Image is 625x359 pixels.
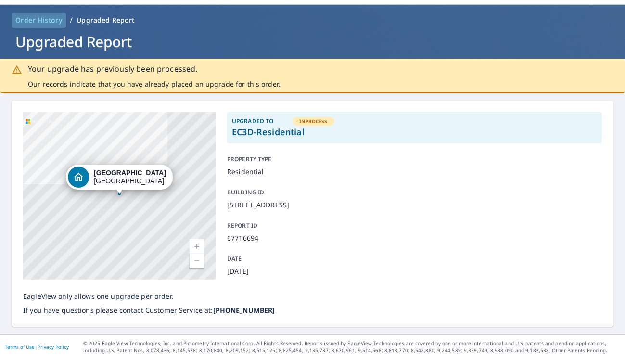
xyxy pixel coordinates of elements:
a: Order History [12,13,66,28]
p: Upgraded Report [77,15,134,25]
h1: Upgraded Report [12,32,613,51]
p: Date [227,255,598,263]
span: Order History [15,15,62,25]
p: Report ID [227,221,598,230]
p: [STREET_ADDRESS] [227,200,598,210]
p: BUILDING ID [227,188,598,197]
p: Upgraded To [232,117,273,126]
p: © 2025 Eagle View Technologies, Inc. and Pictometry International Corp. All Rights Reserved. Repo... [83,340,620,354]
li: / [70,14,73,26]
p: Your upgrade has previously been processed. [28,63,281,76]
p: 67716694 [227,233,598,243]
strong: [GEOGRAPHIC_DATA] [94,169,166,177]
a: Terms of Use [5,344,35,350]
p: EagleView only allows one upgrade per order. [23,291,602,301]
p: [DATE] [227,266,598,276]
p: Our records indicate that you have already placed an upgrade for this order. [28,79,281,89]
span: InProcess [293,118,333,125]
a: Current Level 17, Zoom Out [190,254,204,268]
div: [GEOGRAPHIC_DATA] [94,169,166,185]
div: Dropped pin, building 1, Residential property, 20330 Laurel Lock Dr Katy, TX 77450 [66,165,173,194]
p: PROPERTY TYPE [227,155,598,164]
nav: breadcrumb [12,13,613,28]
p: Residential [227,167,598,177]
a: Current Level 17, Zoom In [190,239,204,254]
p: EC3D-Residential [232,126,597,139]
p: If you have questions please contact Customer Service at: [23,305,602,315]
a: Privacy Policy [38,344,69,350]
p: | [5,344,69,350]
b: [PHONE_NUMBER] [213,306,275,315]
